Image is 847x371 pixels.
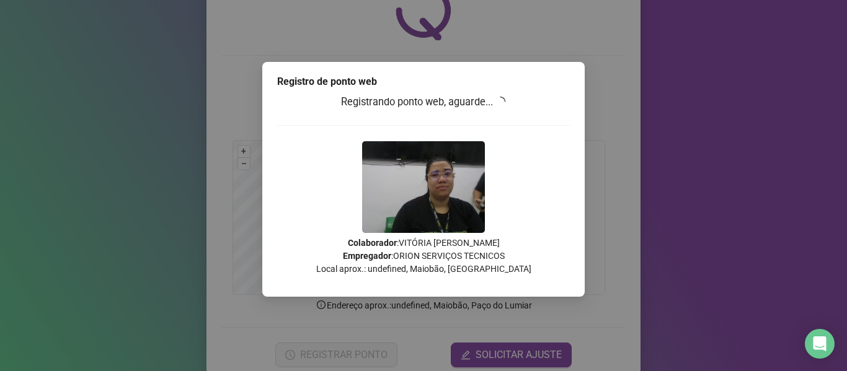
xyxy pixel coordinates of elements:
strong: Empregador [343,251,391,261]
span: loading [495,96,507,107]
div: Open Intercom Messenger [805,329,835,359]
strong: Colaborador [348,238,397,248]
img: 9k= [362,141,485,233]
div: Registro de ponto web [277,74,570,89]
h3: Registrando ponto web, aguarde... [277,94,570,110]
p: : VITÓRIA [PERSON_NAME] : ORION SERVIÇOS TECNICOS Local aprox.: undefined, Maiobão, [GEOGRAPHIC_D... [277,237,570,276]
